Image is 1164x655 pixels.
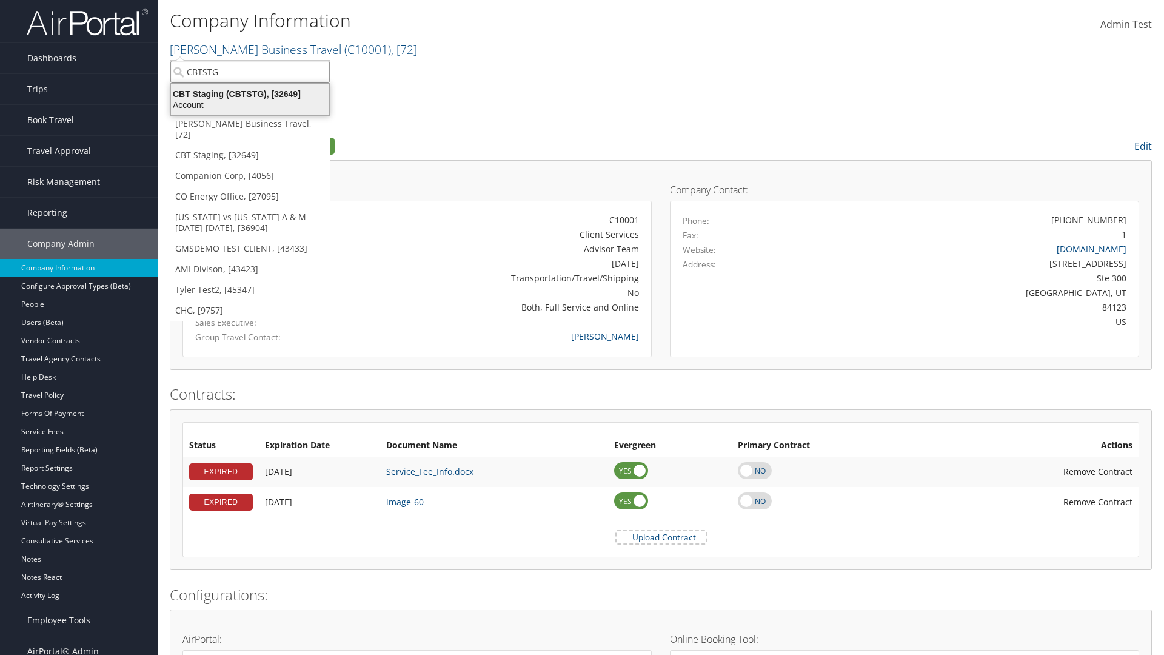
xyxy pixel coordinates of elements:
[1051,460,1063,483] i: Remove Contract
[27,8,148,36] img: airportal-logo.png
[164,89,336,99] div: CBT Staging (CBTSTG), [32649]
[798,272,1127,284] div: Ste 300
[349,213,639,226] div: C10001
[1057,243,1126,255] a: [DOMAIN_NAME]
[349,243,639,255] div: Advisor Team
[265,496,292,508] span: [DATE]
[183,435,259,457] th: Status
[170,145,330,166] a: CBT Staging, [32649]
[265,466,374,477] div: Add/Edit Date
[265,497,374,508] div: Add/Edit Date
[349,272,639,284] div: Transportation/Travel/Shipping
[683,258,716,270] label: Address:
[1063,496,1132,508] span: Remove Contract
[571,331,639,342] a: [PERSON_NAME]
[27,105,74,135] span: Book Travel
[670,185,1139,195] h4: Company Contact:
[170,41,417,58] a: [PERSON_NAME] Business Travel
[349,228,639,241] div: Client Services
[195,317,331,329] label: Sales Executive:
[27,198,67,228] span: Reporting
[925,435,1139,457] th: Actions
[1063,466,1132,477] span: Remove Contract
[170,259,330,280] a: AMI Divison, [43423]
[27,167,100,197] span: Risk Management
[380,435,608,457] th: Document Name
[683,229,698,241] label: Fax:
[670,634,1139,644] h4: Online Booking Tool:
[170,300,330,321] a: CHG, [9757]
[170,280,330,300] a: Tyler Test2, [45347]
[683,244,716,256] label: Website:
[798,257,1127,270] div: [STREET_ADDRESS]
[170,135,818,156] h2: Company Profile:
[170,61,330,83] input: Search Accounts
[170,186,330,207] a: CO Energy Office, [27095]
[27,605,90,636] span: Employee Tools
[349,257,639,270] div: [DATE]
[170,113,330,145] a: [PERSON_NAME] Business Travel, [72]
[386,496,424,508] a: image-60
[1122,228,1126,241] div: 1
[608,435,732,457] th: Evergreen
[182,634,652,644] h4: AirPortal:
[27,136,91,166] span: Travel Approval
[195,331,331,343] label: Group Travel Contact:
[798,315,1127,328] div: US
[732,435,925,457] th: Primary Contract
[349,286,639,299] div: No
[1134,139,1152,153] a: Edit
[798,286,1127,299] div: [GEOGRAPHIC_DATA], UT
[265,466,292,477] span: [DATE]
[189,494,253,511] div: EXPIRED
[391,41,417,58] span: , [ 72 ]
[1051,490,1063,514] i: Remove Contract
[170,166,330,186] a: Companion Corp, [4056]
[617,531,706,543] label: Upload Contract
[170,207,330,238] a: [US_STATE] vs [US_STATE] A & M [DATE]-[DATE], [36904]
[170,585,1152,605] h2: Configurations:
[1100,18,1152,31] span: Admin Test
[27,43,76,73] span: Dashboards
[1100,6,1152,44] a: Admin Test
[386,466,473,477] a: Service_Fee_Info.docx
[170,238,330,259] a: GMSDEMO TEST CLIENT, [43433]
[182,185,652,195] h4: Account Details:
[27,74,48,104] span: Trips
[344,41,391,58] span: ( C10001 )
[27,229,95,259] span: Company Admin
[170,8,824,33] h1: Company Information
[683,215,709,227] label: Phone:
[164,99,336,110] div: Account
[349,301,639,314] div: Both, Full Service and Online
[798,301,1127,314] div: 84123
[170,384,1152,405] h2: Contracts:
[189,463,253,480] div: EXPIRED
[259,435,380,457] th: Expiration Date
[1051,213,1126,226] div: [PHONE_NUMBER]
